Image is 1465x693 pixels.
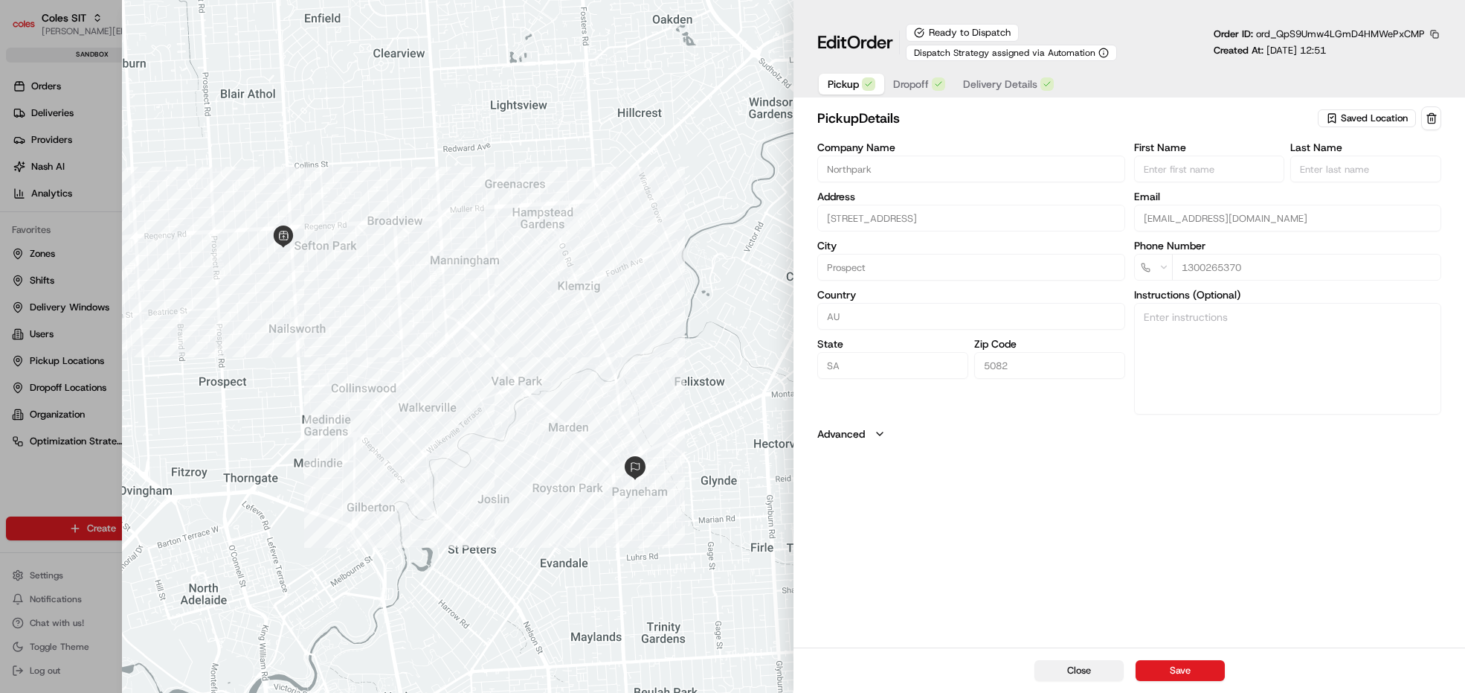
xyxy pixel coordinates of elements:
input: Enter phone number [1172,254,1441,281]
label: Address [817,191,1124,202]
label: Zip Code [974,339,1125,349]
div: Start new chat [51,141,244,156]
span: [DATE] 12:51 [1266,44,1326,57]
h1: Edit [817,31,893,54]
img: Nash [15,14,45,44]
span: Dispatch Strategy assigned via Automation [914,47,1095,59]
div: We're available if you need us! [51,156,188,168]
label: First Name [1134,142,1285,153]
h2: pickup Details [817,108,1315,129]
button: Start new chat [253,146,271,164]
label: Email [1134,191,1441,202]
input: Enter company name [817,156,1124,182]
span: Pickup [828,77,859,92]
input: Enter state [817,352,968,379]
div: 💻 [126,217,138,229]
input: Enter last name [1290,156,1441,182]
label: State [817,339,968,349]
p: Created At: [1214,44,1326,57]
span: Pylon [148,252,180,263]
span: Delivery Details [963,77,1037,92]
a: 📗Knowledge Base [9,209,120,236]
a: Powered byPylon [105,251,180,263]
label: Last Name [1290,142,1441,153]
span: Order [847,31,893,54]
span: Saved Location [1341,112,1408,125]
label: Company Name [817,142,1124,153]
span: API Documentation [141,215,239,230]
input: Enter zip code [974,352,1125,379]
input: 264 Main N Rd, Prospect SA 5082, Australia [817,205,1124,231]
label: Phone Number [1134,240,1441,251]
p: Welcome 👋 [15,59,271,83]
input: Clear [39,95,245,111]
img: 1736555255976-a54dd68f-1ca7-489b-9aae-adbdc363a1c4 [15,141,42,168]
button: Dispatch Strategy assigned via Automation [906,45,1117,61]
input: Enter city [817,254,1124,281]
span: ord_QpS9Umw4LGmD4HMWePxCMP [1256,28,1425,40]
label: Instructions (Optional) [1134,290,1441,300]
div: 📗 [15,217,27,229]
input: Enter email [1134,205,1441,231]
button: Close [1034,660,1124,681]
button: Saved Location [1318,108,1418,129]
button: Advanced [817,427,1441,441]
label: Advanced [817,427,865,441]
div: Ready to Dispatch [906,24,1019,42]
label: Country [817,290,1124,300]
span: Dropoff [893,77,929,92]
a: 💻API Documentation [120,209,245,236]
p: Order ID: [1214,28,1425,41]
span: Knowledge Base [30,215,114,230]
input: Enter first name [1134,156,1285,182]
button: Save [1136,660,1225,681]
input: Enter country [817,303,1124,330]
label: City [817,240,1124,251]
